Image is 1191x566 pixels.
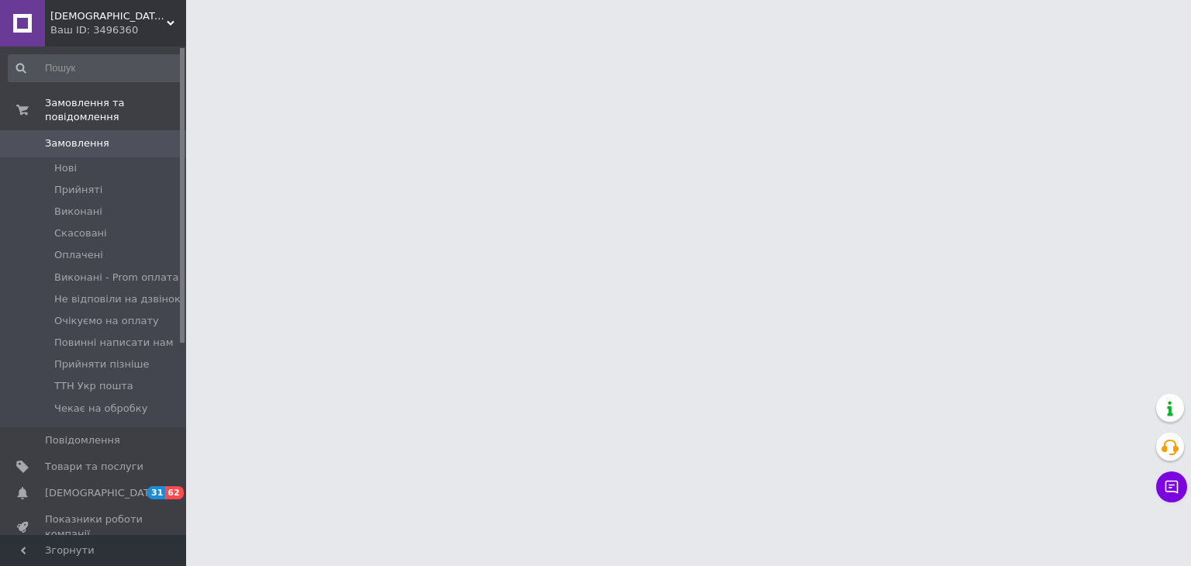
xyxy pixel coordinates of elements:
span: Виконані [54,205,102,219]
input: Пошук [8,54,183,82]
span: Очікуємо на оплату [54,314,159,328]
span: Замовлення [45,136,109,150]
span: Оплачені [54,248,103,262]
span: Скасовані [54,226,107,240]
span: Виконані - Prom оплата [54,271,178,285]
span: [DEMOGRAPHIC_DATA] [45,486,160,500]
span: 31 [147,486,165,499]
span: Замовлення та повідомлення [45,96,186,124]
span: LADY BOSS - все для манікюру та краси [50,9,167,23]
button: Чат з покупцем [1156,471,1187,502]
span: Товари та послуги [45,460,143,474]
span: 62 [165,486,183,499]
span: Прийняти пізніше [54,357,149,371]
div: Ваш ID: 3496360 [50,23,186,37]
span: Нові [54,161,77,175]
span: Чекає на обробку [54,402,147,416]
span: Повинні написати нам [54,336,174,350]
span: Не відповіли на дзвінок [54,292,181,306]
span: Прийняті [54,183,102,197]
span: Показники роботи компанії [45,513,143,540]
span: ТТН Укр пошта [54,379,133,393]
span: Повідомлення [45,433,120,447]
